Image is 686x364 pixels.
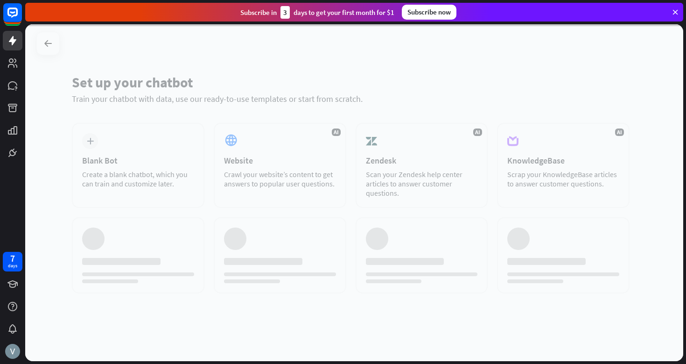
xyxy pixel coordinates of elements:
[8,263,17,269] div: days
[3,252,22,271] a: 7 days
[280,6,290,19] div: 3
[402,5,456,20] div: Subscribe now
[240,6,394,19] div: Subscribe in days to get your first month for $1
[10,254,15,263] div: 7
